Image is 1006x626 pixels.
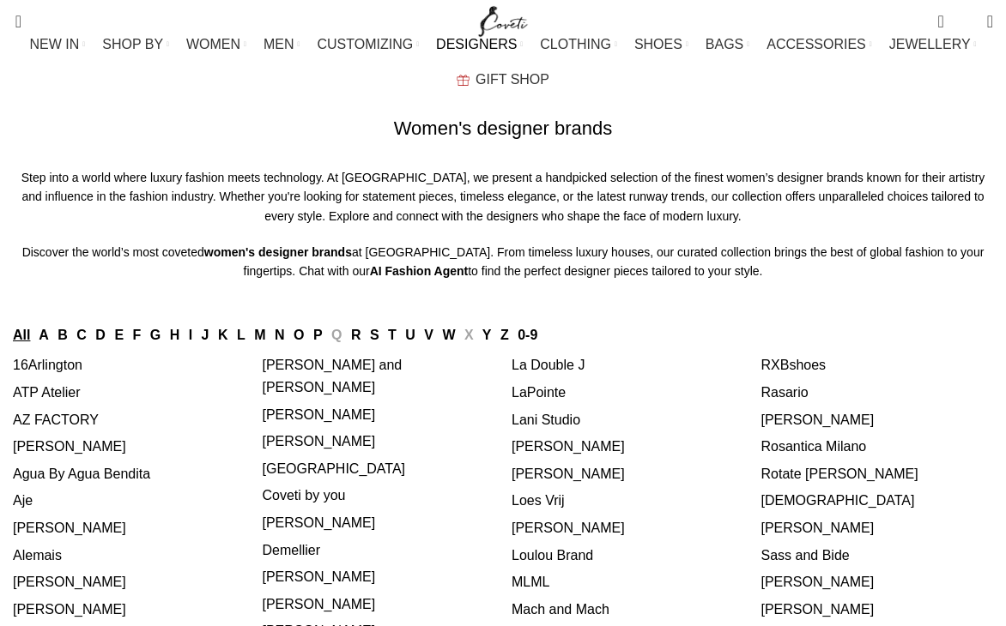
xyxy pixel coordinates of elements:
[13,328,30,342] a: All
[512,412,580,427] a: Lani Studio
[442,328,455,342] a: W
[767,27,872,62] a: ACCESSORIES
[313,328,323,342] a: P
[263,461,406,476] a: [GEOGRAPHIC_DATA]
[39,328,49,342] a: A
[13,548,62,563] a: Alemais
[13,493,33,508] a: Aje
[512,493,565,508] a: Loes Vrij
[263,515,376,530] a: [PERSON_NAME]
[95,328,106,342] a: D
[263,488,346,503] a: Coveti by you
[457,75,470,86] img: GiftBag
[13,575,126,589] a: [PERSON_NAME]
[761,493,915,508] a: [DEMOGRAPHIC_DATA]
[436,27,523,62] a: DESIGNERS
[275,328,285,342] a: N
[889,36,971,52] span: JEWELLERY
[500,328,509,342] a: Z
[202,328,209,342] a: J
[761,466,918,481] a: Rotate [PERSON_NAME]
[512,358,585,372] a: La Double J
[189,328,192,342] a: I
[464,328,474,342] span: X
[13,385,81,400] a: ATP Atelier
[264,27,300,62] a: MEN
[436,36,517,52] span: DESIGNERS
[957,4,974,39] div: My Wishlist
[76,328,87,342] a: C
[512,385,566,400] a: LaPointe
[370,264,469,278] strong: AI Fashion Agent
[102,36,163,52] span: SHOP BY
[761,521,875,535] a: [PERSON_NAME]
[761,439,867,454] a: Rosantica Milano
[263,597,376,611] a: [PERSON_NAME]
[476,71,549,87] span: GIFT SHOP
[634,27,688,62] a: SHOES
[388,328,397,342] a: T
[13,602,126,617] a: [PERSON_NAME]
[370,328,379,342] a: S
[254,328,265,342] a: M
[518,328,537,342] a: 0-9
[317,36,413,52] span: CUSTOMIZING
[317,27,419,62] a: CUSTOMIZING
[263,358,403,394] a: [PERSON_NAME] and [PERSON_NAME]
[929,4,952,39] a: 0
[405,328,415,342] a: U
[424,328,433,342] a: V
[540,27,617,62] a: CLOTHING
[761,548,850,563] a: Sass and Bide
[706,27,749,62] a: BAGS
[761,575,875,589] a: [PERSON_NAME]
[475,13,532,27] a: Site logo
[4,27,1002,97] div: Main navigation
[351,328,361,342] a: R
[263,434,376,448] a: [PERSON_NAME]
[482,328,492,342] a: Y
[264,36,294,52] span: MEN
[634,36,682,52] span: SHOES
[761,358,827,372] a: RXBshoes
[761,412,875,427] a: [PERSON_NAME]
[30,27,86,62] a: NEW IN
[457,63,549,97] a: GIFT SHOP
[13,412,99,427] a: AZ FACTORY
[263,569,376,584] a: [PERSON_NAME]
[512,466,625,481] a: [PERSON_NAME]
[767,36,866,52] span: ACCESSORIES
[13,168,993,226] p: Step into a world where luxury fashion meets technology. At [GEOGRAPHIC_DATA], we present a handp...
[58,328,68,342] a: B
[102,27,169,62] a: SHOP BY
[294,328,304,342] a: O
[889,27,977,62] a: JEWELLERY
[939,9,952,21] span: 0
[150,328,161,342] a: G
[114,328,124,342] a: E
[761,385,809,400] a: Rasario
[512,575,549,589] a: MLML
[13,243,993,281] p: Discover the world’s most coveted at [GEOGRAPHIC_DATA]. From timeless luxury houses, our curated ...
[394,116,612,142] h1: Women's designer brands
[13,439,126,454] a: [PERSON_NAME]
[263,407,376,422] a: [PERSON_NAME]
[540,36,611,52] span: CLOTHING
[13,466,150,481] a: Agua By Agua Bendita
[961,17,973,30] span: 0
[186,36,240,52] span: WOMEN
[13,521,126,535] a: [PERSON_NAME]
[4,4,21,39] a: Search
[13,358,82,372] a: 16Arlington
[186,27,246,62] a: WOMEN
[761,602,875,617] a: [PERSON_NAME]
[512,521,625,535] a: [PERSON_NAME]
[263,543,321,557] a: Demellier
[30,36,80,52] span: NEW IN
[170,328,180,342] a: H
[706,36,743,52] span: BAGS
[237,328,245,342] a: L
[133,328,142,342] a: F
[204,245,352,259] strong: women's designer brands
[512,548,593,563] a: Loulou Brand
